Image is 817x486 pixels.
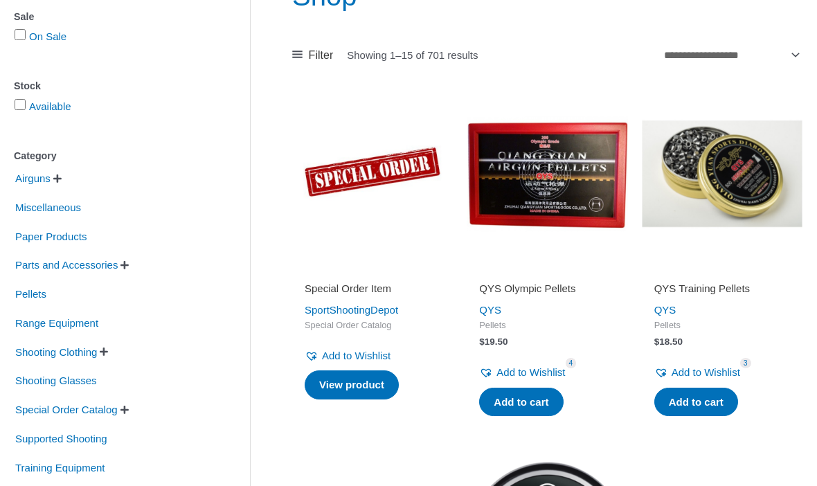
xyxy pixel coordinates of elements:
[322,350,390,361] span: Add to Wishlist
[672,366,740,378] span: Add to Wishlist
[14,403,119,415] a: Special Order Catalog
[740,358,751,368] span: 3
[100,347,108,357] span: 
[496,366,565,378] span: Add to Wishlist
[305,304,398,316] a: SportShootingDepot
[479,304,501,316] a: QYS
[14,398,119,422] span: Special Order Catalog
[14,341,98,364] span: Shooting Clothing
[654,262,790,279] iframe: Customer reviews powered by Trustpilot
[654,336,660,347] span: $
[292,45,333,66] a: Filter
[479,262,615,279] iframe: Customer reviews powered by Trustpilot
[14,201,82,213] a: Miscellaneous
[654,282,790,296] h2: QYS Training Pellets
[14,7,208,27] div: Sale
[14,312,100,335] span: Range Equipment
[654,282,790,300] a: QYS Training Pellets
[479,336,508,347] bdi: 19.50
[654,304,676,316] a: QYS
[305,320,440,332] span: Special Order Catalog
[14,460,107,472] a: Training Equipment
[14,146,208,166] div: Category
[14,345,98,357] a: Shooting Clothing
[14,229,88,241] a: Paper Products
[14,253,119,277] span: Parts and Accessories
[14,432,109,444] a: Supported Shooting
[14,456,107,480] span: Training Equipment
[15,29,26,40] input: On Sale
[654,336,683,347] bdi: 18.50
[566,358,577,368] span: 4
[14,196,82,219] span: Miscellaneous
[14,369,98,393] span: Shooting Glasses
[305,346,390,366] a: Add to Wishlist
[479,320,615,332] span: Pellets
[14,374,98,386] a: Shooting Glasses
[654,320,790,332] span: Pellets
[14,172,52,183] a: Airguns
[654,388,738,417] a: Add to cart: “QYS Training Pellets”
[14,316,100,328] a: Range Equipment
[14,258,119,270] a: Parts and Accessories
[479,363,565,382] a: Add to Wishlist
[305,370,399,399] a: Read more about “Special Order Item”
[120,260,129,270] span: 
[14,427,109,451] span: Supported Shooting
[29,100,71,112] a: Available
[479,282,615,296] h2: QYS Olympic Pellets
[347,50,478,60] p: Showing 1–15 of 701 results
[29,30,66,42] a: On Sale
[654,363,740,382] a: Add to Wishlist
[305,282,440,296] h2: Special Order Item
[14,76,208,96] div: Stock
[14,287,48,299] a: Pellets
[467,93,627,254] img: QYS Olympic Pellets
[14,282,48,306] span: Pellets
[658,43,802,67] select: Shop order
[120,405,129,415] span: 
[305,282,440,300] a: Special Order Item
[14,225,88,249] span: Paper Products
[14,167,52,190] span: Airguns
[15,99,26,110] input: Available
[642,93,802,254] img: QYS Training Pellets
[305,262,440,279] iframe: Customer reviews powered by Trustpilot
[292,93,453,254] img: Special Order Item
[479,282,615,300] a: QYS Olympic Pellets
[479,388,563,417] a: Add to cart: “QYS Olympic Pellets”
[309,45,334,66] span: Filter
[53,174,62,183] span: 
[479,336,485,347] span: $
